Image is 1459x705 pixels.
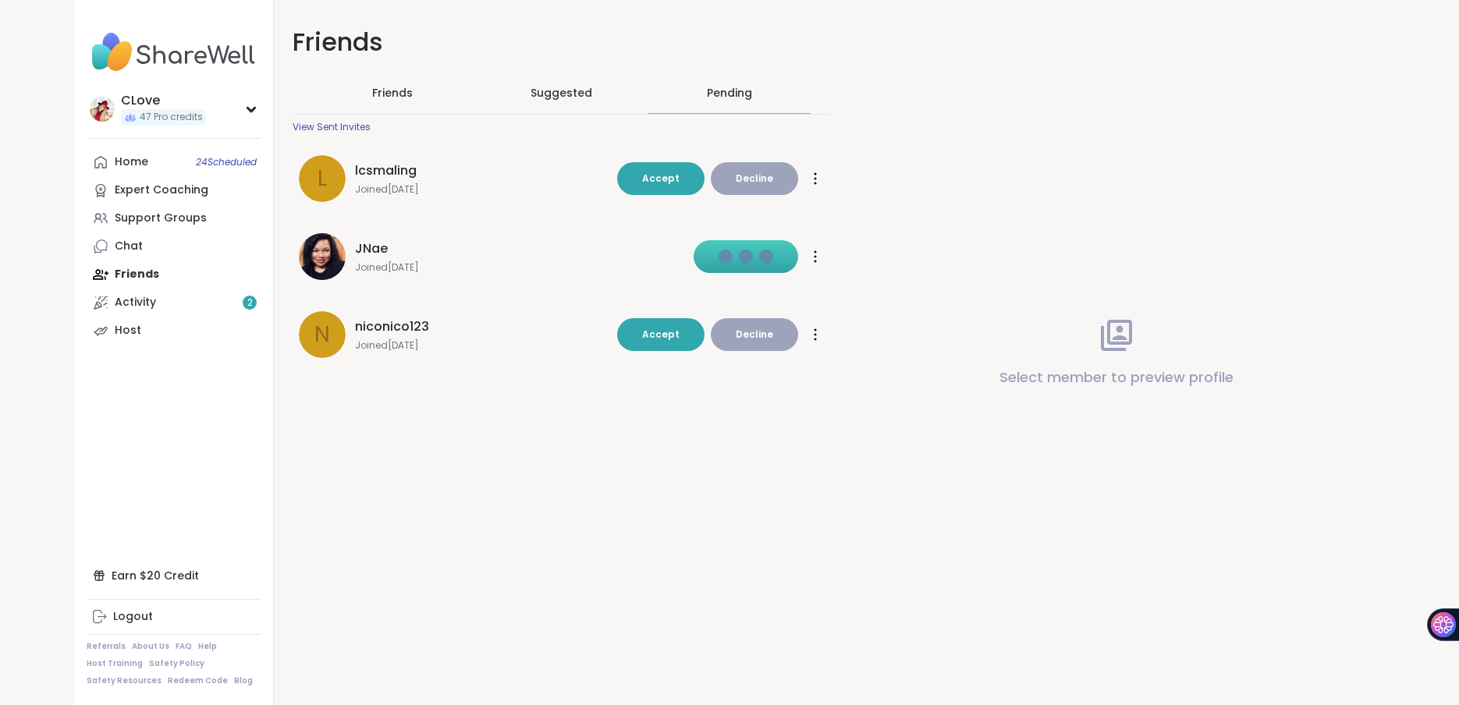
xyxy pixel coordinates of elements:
[355,339,608,352] span: Joined [DATE]
[90,97,115,122] img: CLove
[87,658,143,669] a: Host Training
[132,641,169,652] a: About Us
[711,162,798,195] button: Decline
[293,25,829,60] h1: Friends
[355,161,417,180] span: lcsmaling
[121,92,206,109] div: CLove
[113,609,153,625] div: Logout
[531,85,592,101] span: Suggested
[87,148,261,176] a: Home24Scheduled
[168,675,228,686] a: Redeem Code
[115,154,148,170] div: Home
[234,675,253,686] a: Blog
[355,261,684,274] span: Joined [DATE]
[87,562,261,590] div: Earn $20 Credit
[355,239,388,258] span: JNae
[176,641,192,652] a: FAQ
[198,641,217,652] a: Help
[87,232,261,260] a: Chat
[617,318,705,351] button: Accept
[115,182,208,198] div: Expert Coaching
[999,367,1234,388] p: Select member to preview profile
[736,172,773,186] span: Decline
[87,25,261,80] img: ShareWell Nav Logo
[87,675,162,686] a: Safety Resources
[87,603,261,631] a: Logout
[87,176,261,204] a: Expert Coaching
[642,328,680,341] span: Accept
[115,239,143,254] div: Chat
[642,172,680,185] span: Accept
[293,121,371,133] div: View Sent Invites
[355,183,608,196] span: Joined [DATE]
[149,658,204,669] a: Safety Policy
[196,156,257,168] span: 24 Scheduled
[372,85,413,101] span: Friends
[617,162,705,195] button: Accept
[318,162,327,195] span: l
[115,211,207,226] div: Support Groups
[87,641,126,652] a: Referrals
[247,296,253,310] span: 2
[115,323,141,338] div: Host
[355,317,429,336] span: niconico123
[87,289,261,317] a: Activity2
[140,111,203,124] span: 47 Pro credits
[736,328,773,342] span: Decline
[299,233,346,280] img: JNae
[711,318,798,351] button: Decline
[87,317,261,345] a: Host
[707,85,752,101] div: Pending
[115,295,156,310] div: Activity
[314,318,330,351] span: n
[87,204,261,232] a: Support Groups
